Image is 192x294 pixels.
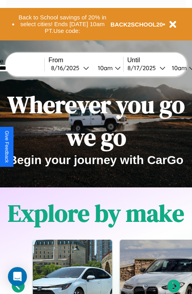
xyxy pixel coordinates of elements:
h1: Explore by make [8,197,184,229]
div: Open Intercom Messenger [8,267,27,286]
button: 10am [91,64,123,72]
button: 8/16/2025 [49,64,91,72]
div: 8 / 16 / 2025 [51,64,83,72]
b: BACK2SCHOOL20 [110,21,163,28]
div: 8 / 17 / 2025 [127,64,160,72]
div: 10am [168,64,189,72]
button: Back to School savings of 20% in select cities! Ends [DATE] 10am PT.Use code: [15,12,110,36]
div: 10am [94,64,115,72]
div: Give Feedback [4,131,10,163]
label: From [49,57,123,64]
